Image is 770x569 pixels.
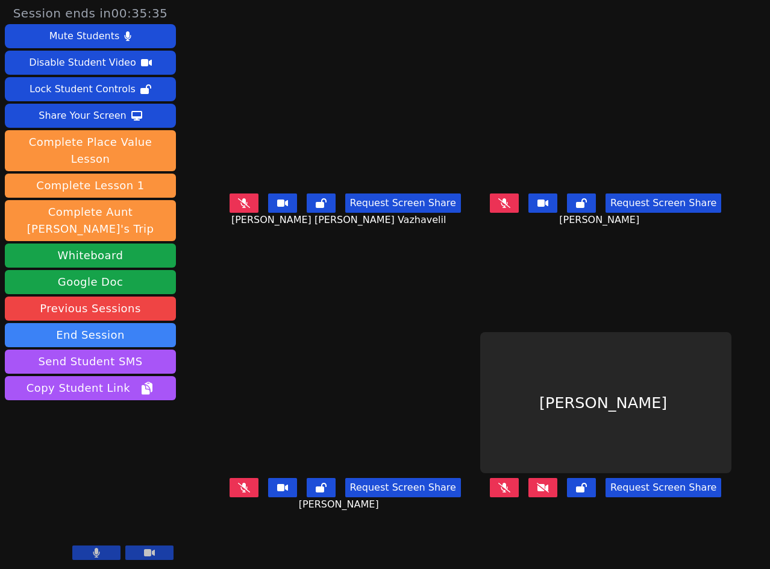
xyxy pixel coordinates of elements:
[5,77,176,101] button: Lock Student Controls
[606,478,721,497] button: Request Screen Share
[5,350,176,374] button: Send Student SMS
[606,193,721,213] button: Request Screen Share
[5,24,176,48] button: Mute Students
[5,270,176,294] a: Google Doc
[5,130,176,171] button: Complete Place Value Lesson
[27,380,154,397] span: Copy Student Link
[480,332,731,473] div: [PERSON_NAME]
[5,376,176,400] button: Copy Student Link
[345,478,461,497] button: Request Screen Share
[5,200,176,241] button: Complete Aunt [PERSON_NAME]'s Trip
[29,53,136,72] div: Disable Student Video
[39,106,127,125] div: Share Your Screen
[5,104,176,128] button: Share Your Screen
[5,174,176,198] button: Complete Lesson 1
[231,213,449,227] span: [PERSON_NAME] [PERSON_NAME] Vazhavelil
[30,80,136,99] div: Lock Student Controls
[13,5,168,22] span: Session ends in
[111,6,168,20] time: 00:35:35
[559,213,642,227] span: [PERSON_NAME]
[345,193,461,213] button: Request Screen Share
[299,497,382,512] span: [PERSON_NAME]
[49,27,119,46] div: Mute Students
[5,323,176,347] button: End Session
[5,297,176,321] a: Previous Sessions
[5,51,176,75] button: Disable Student Video
[5,244,176,268] button: Whiteboard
